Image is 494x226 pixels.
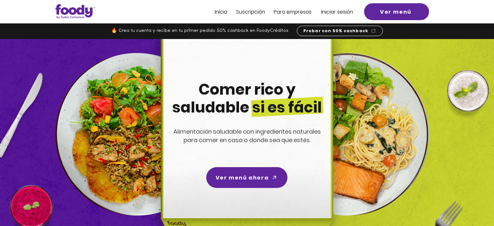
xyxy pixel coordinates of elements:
span: ra empresas [280,8,311,16]
span: Ver menú ahora [216,174,269,182]
iframe: Messagebird Livechat Widget [456,188,488,219]
a: Inicio [215,9,227,15]
a: Ver menú [364,3,429,20]
span: Pa [274,8,280,16]
a: Suscripción [236,9,265,15]
span: Inicio [215,8,227,16]
img: Logo_Foody V2.0.0 (3).png [56,4,95,19]
span: Probar con 50% cashback [303,28,369,34]
span: Ver menú [380,8,412,16]
a: Iniciar sesión [321,9,353,15]
a: Para empresas [274,9,311,15]
span: Iniciar sesión [321,8,353,16]
span: 🔥 Crea tu cuenta y recibe en tu primer pedido 50% cashback en FoodyCréditos [111,28,288,33]
span: Suscripción [236,8,265,16]
a: Ver menú ahora [206,167,287,188]
span: Alimentación saludable con ingredientes naturales para comer en casa o donde sea que estés. [173,127,321,144]
img: left-dish-compress.png [56,53,218,216]
span: Comer rico y saludable si es fácil [172,79,322,118]
a: Probar con 50% cashback [297,26,383,36]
